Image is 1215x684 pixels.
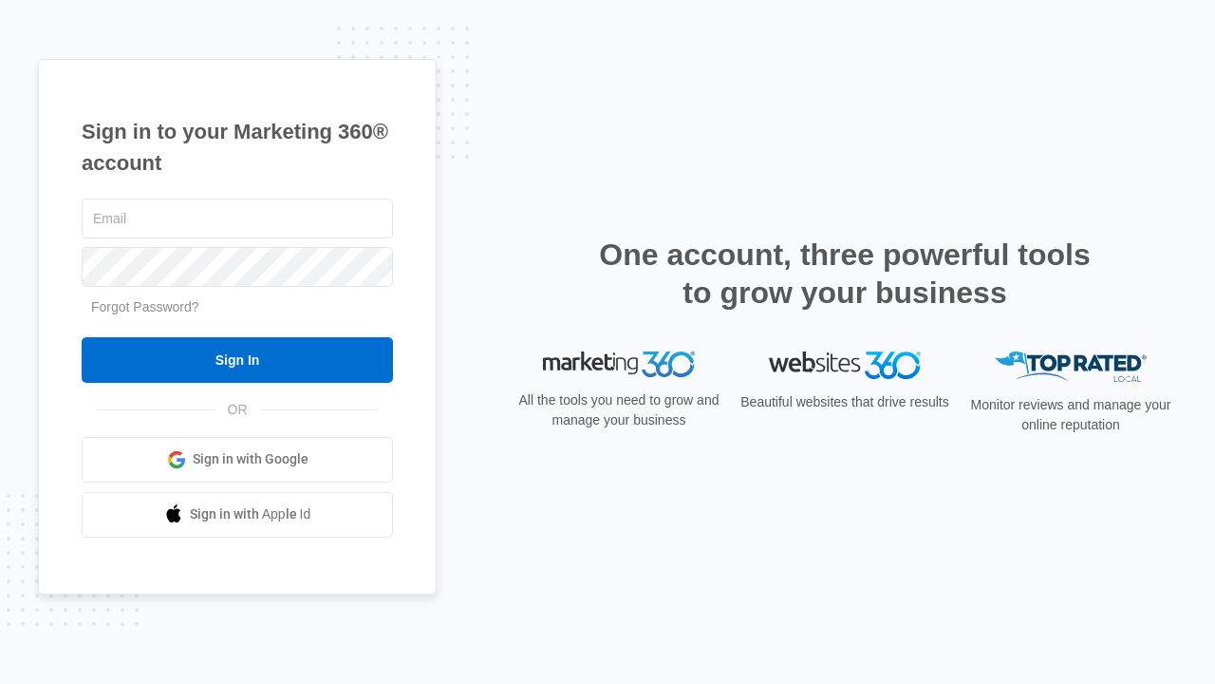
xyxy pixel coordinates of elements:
[193,449,308,469] span: Sign in with Google
[190,504,311,524] span: Sign in with Apple Id
[738,392,951,412] p: Beautiful websites that drive results
[215,400,261,420] span: OR
[82,492,393,538] a: Sign in with Apple Id
[964,395,1177,435] p: Monitor reviews and manage your online reputation
[513,390,725,430] p: All the tools you need to grow and manage your business
[82,199,393,238] input: Email
[769,351,921,379] img: Websites 360
[82,437,393,483] a: Sign in with Google
[91,299,199,314] a: Forgot Password?
[82,337,393,383] input: Sign In
[82,116,393,179] h1: Sign in to your Marketing 360® account
[593,236,1096,312] h2: One account, three powerful tools to grow your business
[543,351,695,378] img: Marketing 360
[995,351,1147,383] img: Top Rated Local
